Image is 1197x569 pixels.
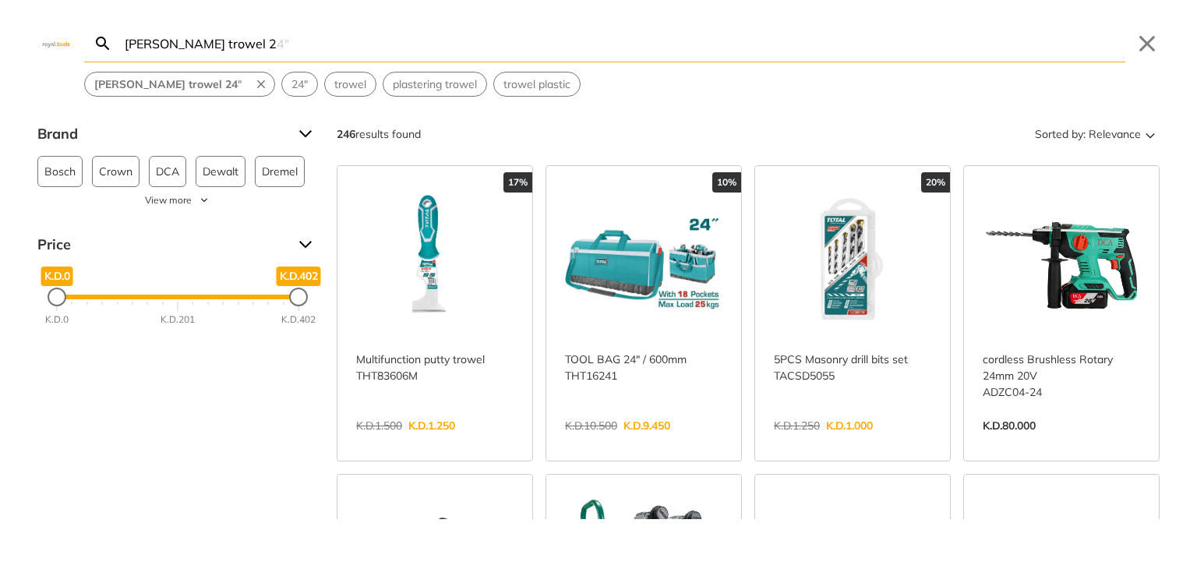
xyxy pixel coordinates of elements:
[493,72,581,97] div: Suggestion: trowel plastic
[196,156,245,187] button: Dewalt
[92,156,139,187] button: Crown
[262,157,298,186] span: Dremel
[84,72,275,97] div: Suggestion: Mason trowel 24"
[44,157,76,186] span: Bosch
[383,72,486,96] button: Select suggestion: plastering trowel
[94,34,112,53] svg: Search
[149,156,186,187] button: DCA
[255,156,305,187] button: Dremel
[122,25,1125,62] input: Search…
[37,232,287,257] span: Price
[251,72,274,96] button: Remove suggestion: Mason trowel 24"
[281,313,316,327] div: K.D.402
[1032,122,1160,147] button: Sorted by:Relevance Sort
[37,40,75,47] img: Close
[337,122,421,147] div: results found
[921,172,950,193] div: 20%
[712,172,741,193] div: 10%
[99,157,132,186] span: Crown
[37,193,318,207] button: View more
[85,72,251,96] button: Select suggestion: Mason trowel 24"
[281,72,318,97] div: Suggestion: 24"
[325,72,376,96] button: Select suggestion: trowel
[94,77,238,91] strong: [PERSON_NAME] trowel 24
[37,122,287,147] span: Brand
[37,156,83,187] button: Bosch
[1141,125,1160,143] svg: Sort
[161,313,195,327] div: K.D.201
[503,76,570,93] span: trowel plastic
[48,288,66,306] div: Minimum Price
[494,72,580,96] button: Select suggestion: trowel plastic
[393,76,477,93] span: plastering trowel
[289,288,308,306] div: Maximum Price
[45,313,69,327] div: K.D.0
[337,127,355,141] strong: 246
[254,77,268,91] svg: Remove suggestion: Mason trowel 24"
[203,157,238,186] span: Dewalt
[1089,122,1141,147] span: Relevance
[334,76,366,93] span: trowel
[145,193,192,207] span: View more
[291,76,308,93] span: 24"
[1135,31,1160,56] button: Close
[156,157,179,186] span: DCA
[324,72,376,97] div: Suggestion: trowel
[94,76,242,93] span: "
[383,72,487,97] div: Suggestion: plastering trowel
[503,172,532,193] div: 17%
[282,72,317,96] button: Select suggestion: 24"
